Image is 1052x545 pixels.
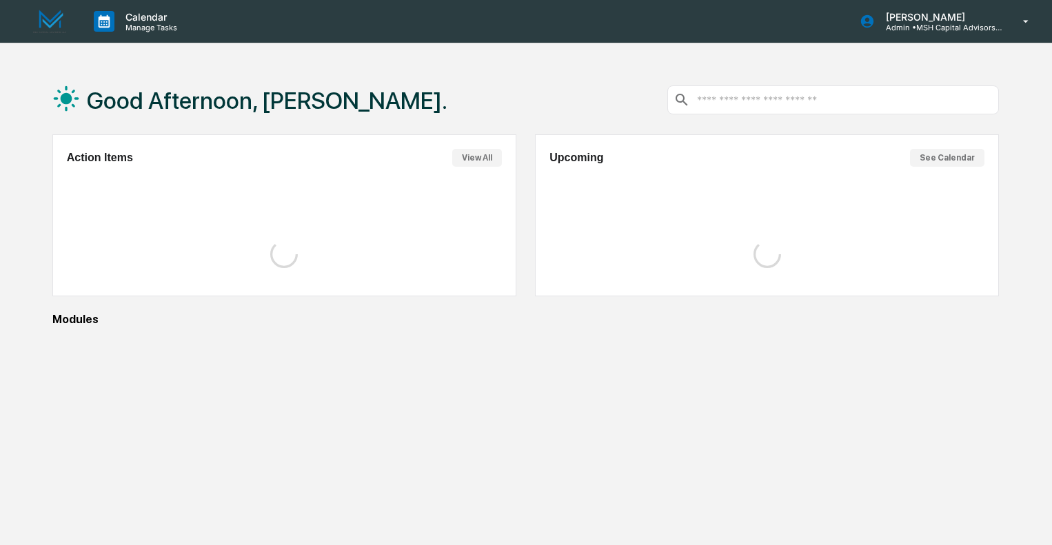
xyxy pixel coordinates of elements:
div: Modules [52,313,999,326]
p: Manage Tasks [114,23,184,32]
h2: Action Items [67,152,133,164]
img: logo [33,10,66,34]
h1: Good Afternoon, [PERSON_NAME]. [87,87,447,114]
h2: Upcoming [549,152,603,164]
button: See Calendar [910,149,984,167]
p: Calendar [114,11,184,23]
button: View All [452,149,502,167]
p: Admin • MSH Capital Advisors LLC - RIA [875,23,1003,32]
p: [PERSON_NAME] [875,11,1003,23]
